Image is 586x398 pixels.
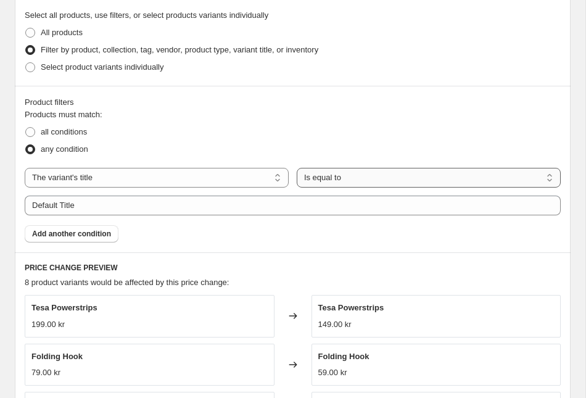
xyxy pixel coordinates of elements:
div: 149.00 kr [318,318,352,331]
span: Folding Hook [31,352,83,361]
span: 8 product variants would be affected by this price change: [25,278,229,287]
span: Products must match: [25,110,102,119]
span: Filter by product, collection, tag, vendor, product type, variant title, or inventory [41,45,318,54]
span: Add another condition [32,229,111,239]
span: Tesa Powerstrips [318,303,384,312]
div: 199.00 kr [31,318,65,331]
span: any condition [41,144,88,154]
span: Tesa Powerstrips [31,303,97,312]
div: 79.00 kr [31,367,60,379]
div: 59.00 kr [318,367,347,379]
h6: PRICE CHANGE PREVIEW [25,263,561,273]
button: Add another condition [25,225,118,243]
span: All products [41,28,83,37]
span: all conditions [41,127,87,136]
span: Folding Hook [318,352,369,361]
span: Select product variants individually [41,62,163,72]
div: Product filters [25,96,561,109]
span: Select all products, use filters, or select products variants individually [25,10,268,20]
